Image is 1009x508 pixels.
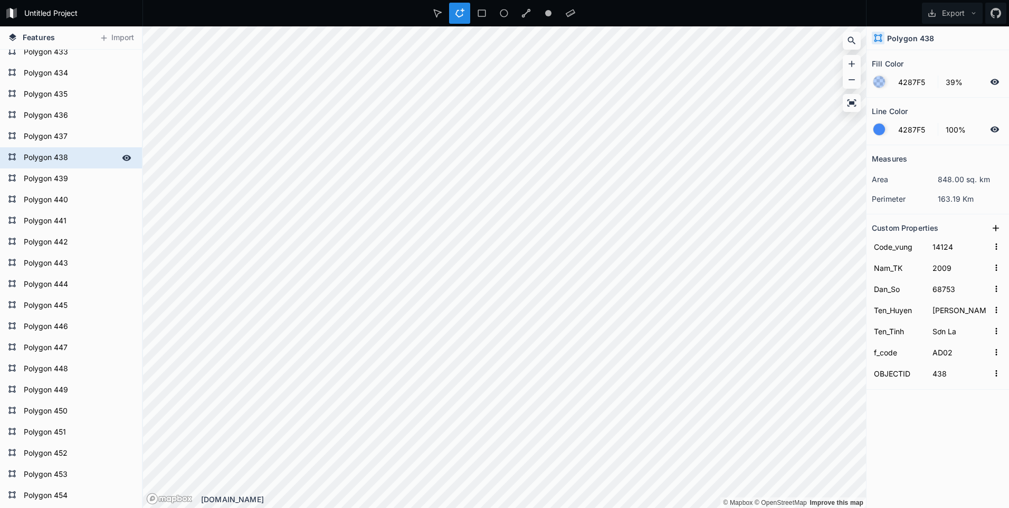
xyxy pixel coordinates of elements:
h4: Polygon 438 [887,33,935,44]
input: Empty [930,281,989,297]
input: Name [872,323,925,339]
button: Import [94,30,139,46]
a: Mapbox logo [146,493,193,505]
dt: area [872,174,938,185]
input: Empty [930,344,989,360]
input: Name [872,365,925,381]
input: Empty [930,260,989,276]
h2: Custom Properties [872,220,938,236]
input: Empty [930,302,989,318]
input: Name [872,302,925,318]
input: Name [872,239,925,255]
a: Mapbox [723,499,753,506]
h2: Line Color [872,103,908,119]
input: Empty [930,239,989,255]
dt: perimeter [872,193,938,204]
button: Export [922,3,983,24]
dd: 163.19 Km [938,193,1004,204]
h2: Measures [872,150,907,167]
h2: Fill Color [872,55,903,72]
input: Empty [930,365,989,381]
dd: 848.00 sq. km [938,174,1004,185]
input: Name [872,281,925,297]
a: OpenStreetMap [755,499,807,506]
input: Name [872,344,925,360]
input: Empty [930,323,989,339]
div: [DOMAIN_NAME] [201,494,866,505]
input: Name [872,260,925,276]
a: Map feedback [810,499,863,506]
span: Features [23,32,55,43]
